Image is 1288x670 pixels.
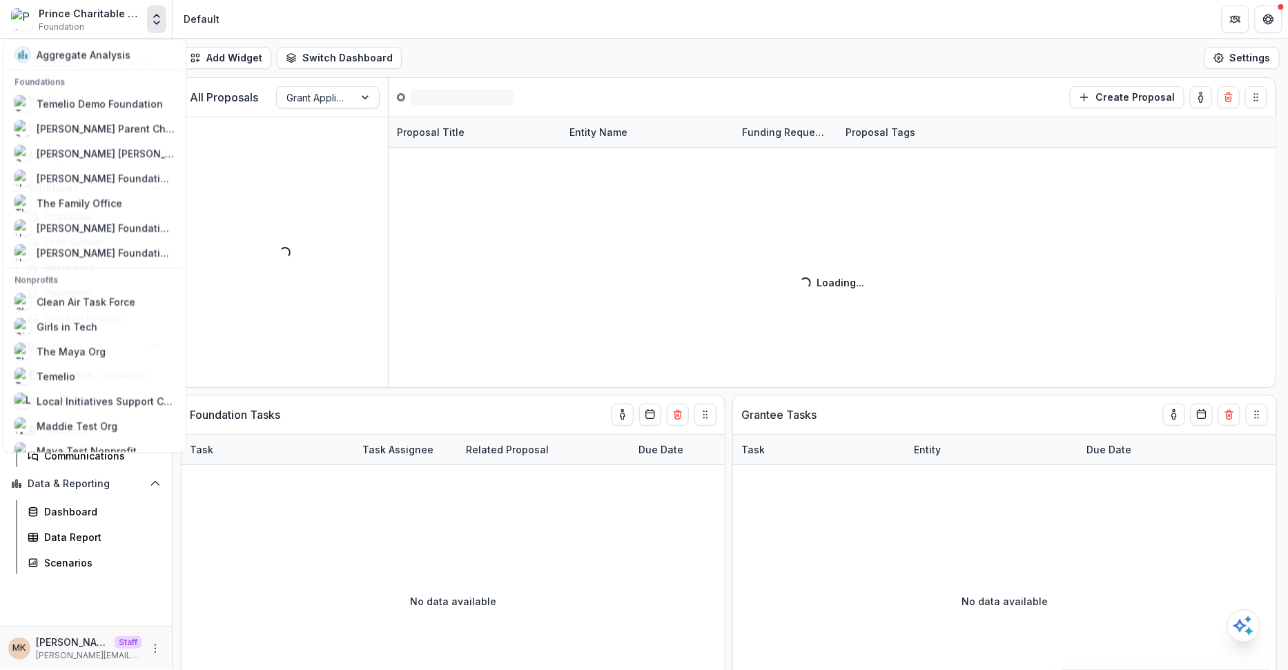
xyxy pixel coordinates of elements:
[1078,442,1140,457] div: Due Date
[741,406,817,423] p: Grantee Tasks
[733,435,906,464] div: Task
[458,435,630,464] div: Related Proposal
[1246,404,1268,426] button: Drag
[906,442,949,457] div: Entity
[630,442,692,457] div: Due Date
[667,404,689,426] button: Delete card
[22,500,166,523] a: Dashboard
[28,478,144,490] span: Data & Reporting
[354,435,458,464] div: Task Assignee
[39,21,84,33] span: Foundation
[639,404,661,426] button: Calendar
[6,473,166,495] button: Open Data & Reporting
[190,89,258,106] p: All Proposals
[182,435,354,464] div: Task
[1218,86,1240,108] button: Delete card
[458,442,557,457] div: Related Proposal
[147,640,164,657] button: More
[1190,86,1212,108] button: toggle-assigned-to-me
[277,47,402,69] button: Switch Dashboard
[184,12,219,26] div: Default
[962,594,1048,609] p: No data available
[178,9,225,29] nav: breadcrumb
[190,406,280,423] p: Foundation Tasks
[181,47,271,69] button: Add Widget
[630,435,734,464] div: Due Date
[39,6,142,21] div: Prince Charitable Trusts Data Sandbox
[1218,404,1240,426] button: Delete card
[1191,404,1213,426] button: Calendar
[44,504,155,519] div: Dashboard
[612,404,634,426] button: toggle-assigned-to-me
[36,635,109,649] p: [PERSON_NAME]
[1227,609,1260,642] button: Open AI Assistant
[1222,6,1249,33] button: Partners
[906,435,1078,464] div: Entity
[1163,404,1185,426] button: toggle-assigned-to-me
[147,6,166,33] button: Open entity switcher
[22,526,166,549] a: Data Report
[1078,435,1182,464] div: Due Date
[1070,86,1184,108] button: Create Proposal
[182,442,222,457] div: Task
[1245,86,1267,108] button: Drag
[115,636,142,649] p: Staff
[694,404,716,426] button: Drag
[36,649,142,662] p: [PERSON_NAME][EMAIL_ADDRESS][DOMAIN_NAME]
[11,8,33,30] img: Prince Charitable Trusts Data Sandbox
[44,555,155,570] div: Scenarios
[733,442,773,457] div: Task
[1255,6,1282,33] button: Get Help
[44,449,155,463] div: Communications
[44,530,155,544] div: Data Report
[410,594,496,609] p: No data available
[22,551,166,574] a: Scenarios
[22,444,166,467] a: Communications
[13,644,26,653] div: Maya Kuppermann
[354,442,442,457] div: Task Assignee
[1204,47,1280,69] button: Settings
